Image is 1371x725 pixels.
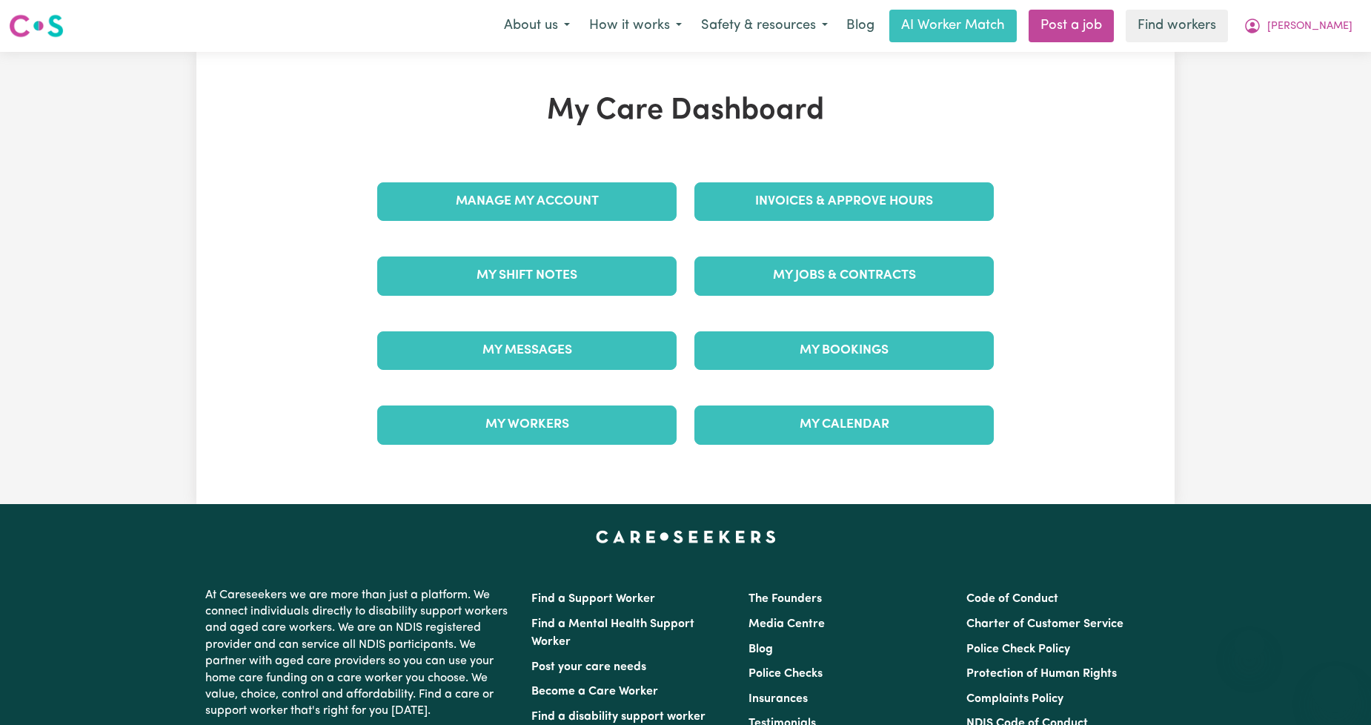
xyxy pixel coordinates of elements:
[748,668,823,680] a: Police Checks
[1234,10,1362,42] button: My Account
[748,593,822,605] a: The Founders
[748,618,825,630] a: Media Centre
[889,10,1017,42] a: AI Worker Match
[691,10,837,42] button: Safety & resources
[694,331,994,370] a: My Bookings
[966,643,1070,655] a: Police Check Policy
[531,711,706,723] a: Find a disability support worker
[966,668,1117,680] a: Protection of Human Rights
[748,693,808,705] a: Insurances
[377,331,677,370] a: My Messages
[494,10,580,42] button: About us
[531,661,646,673] a: Post your care needs
[531,686,658,698] a: Become a Care Worker
[1312,666,1359,713] iframe: Button to launch messaging window
[966,693,1063,705] a: Complaints Policy
[1126,10,1228,42] a: Find workers
[9,13,64,39] img: Careseekers logo
[748,643,773,655] a: Blog
[966,618,1123,630] a: Charter of Customer Service
[531,593,655,605] a: Find a Support Worker
[1235,630,1264,660] iframe: Close message
[377,182,677,221] a: Manage My Account
[694,405,994,444] a: My Calendar
[580,10,691,42] button: How it works
[837,10,883,42] a: Blog
[596,531,776,543] a: Careseekers home page
[1267,19,1352,35] span: [PERSON_NAME]
[694,256,994,295] a: My Jobs & Contracts
[377,256,677,295] a: My Shift Notes
[377,405,677,444] a: My Workers
[531,618,694,648] a: Find a Mental Health Support Worker
[694,182,994,221] a: Invoices & Approve Hours
[1029,10,1114,42] a: Post a job
[368,93,1003,129] h1: My Care Dashboard
[9,9,64,43] a: Careseekers logo
[966,593,1058,605] a: Code of Conduct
